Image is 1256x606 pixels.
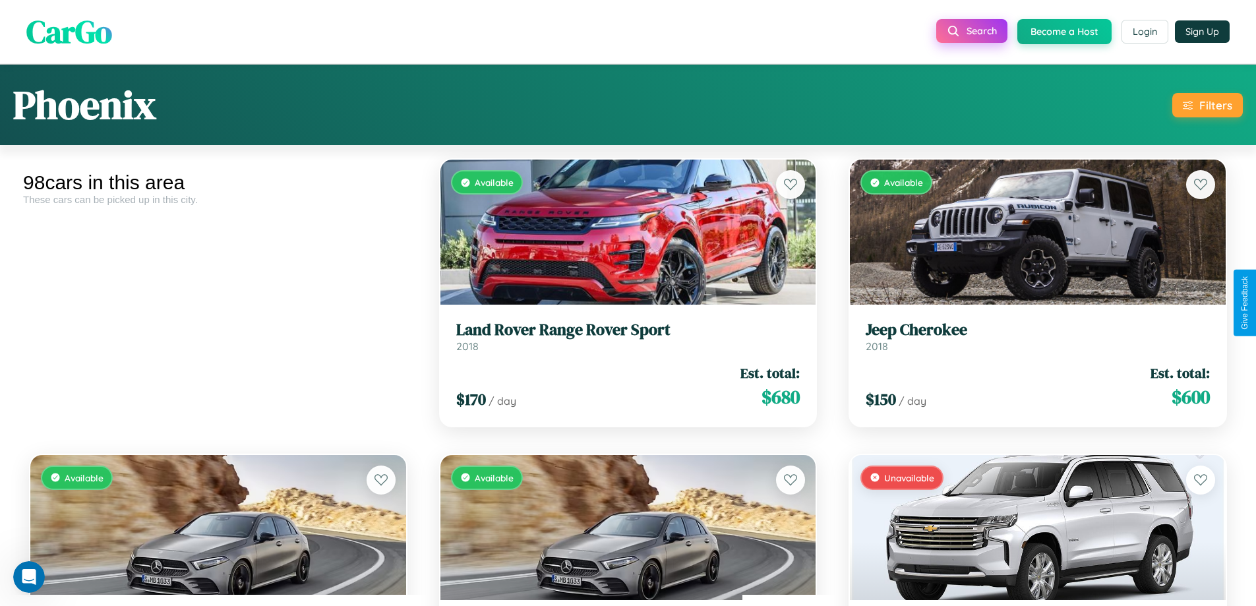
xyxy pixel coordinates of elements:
[475,177,514,188] span: Available
[1121,20,1168,44] button: Login
[1175,20,1230,43] button: Sign Up
[967,25,997,37] span: Search
[13,561,45,593] iframe: Intercom live chat
[740,363,800,382] span: Est. total:
[456,388,486,410] span: $ 170
[762,384,800,410] span: $ 680
[13,78,156,132] h1: Phoenix
[26,10,112,53] span: CarGo
[866,320,1210,340] h3: Jeep Cherokee
[456,320,800,353] a: Land Rover Range Rover Sport2018
[456,340,479,353] span: 2018
[456,320,800,340] h3: Land Rover Range Rover Sport
[884,472,934,483] span: Unavailable
[65,472,104,483] span: Available
[1199,98,1232,112] div: Filters
[866,320,1210,353] a: Jeep Cherokee2018
[489,394,516,408] span: / day
[475,472,514,483] span: Available
[866,340,888,353] span: 2018
[899,394,926,408] span: / day
[1172,93,1243,117] button: Filters
[1151,363,1210,382] span: Est. total:
[866,388,896,410] span: $ 150
[1017,19,1112,44] button: Become a Host
[23,194,413,205] div: These cars can be picked up in this city.
[1240,276,1249,330] div: Give Feedback
[1172,384,1210,410] span: $ 600
[884,177,923,188] span: Available
[936,19,1007,43] button: Search
[23,171,413,194] div: 98 cars in this area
